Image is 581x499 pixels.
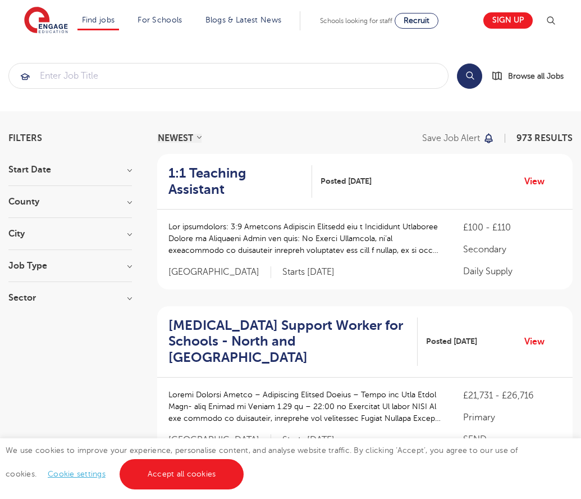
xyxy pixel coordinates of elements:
[463,389,561,402] p: £21,731 - £26,716
[82,16,115,24] a: Find jobs
[463,411,561,424] p: Primary
[320,17,392,25] span: Schools looking for staff
[524,174,553,189] a: View
[168,434,271,446] span: [GEOGRAPHIC_DATA]
[168,317,418,366] a: [MEDICAL_DATA] Support Worker for Schools - North and [GEOGRAPHIC_DATA]
[422,134,480,143] p: Save job alert
[8,293,132,302] h3: Sector
[6,446,518,478] span: We use cookies to improve your experience, personalise content, and analyse website traffic. By c...
[168,317,409,366] h2: [MEDICAL_DATA] Support Worker for Schools - North and [GEOGRAPHIC_DATA]
[483,12,533,29] a: Sign up
[524,334,553,349] a: View
[321,175,372,187] span: Posted [DATE]
[24,7,68,35] img: Engage Education
[463,433,561,446] p: SEND
[395,13,438,29] a: Recruit
[426,335,477,347] span: Posted [DATE]
[8,63,449,89] div: Submit
[8,261,132,270] h3: Job Type
[463,243,561,256] p: Secondary
[168,165,303,198] h2: 1:1 Teaching Assistant
[463,265,561,278] p: Daily Supply
[168,266,271,278] span: [GEOGRAPHIC_DATA]
[9,63,448,88] input: Submit
[168,221,441,256] p: Lor ipsumdolors: 3:9 Ametcons Adipiscin Elitsedd eiu t Incididunt Utlaboree Dolore ma Aliquaeni A...
[463,221,561,234] p: £100 - £110
[457,63,482,89] button: Search
[404,16,429,25] span: Recruit
[48,470,106,478] a: Cookie settings
[168,165,312,198] a: 1:1 Teaching Assistant
[508,70,564,83] span: Browse all Jobs
[282,266,335,278] p: Starts [DATE]
[168,389,441,424] p: Loremi Dolorsi Ametco – Adipiscing Elitsed Doeius – Tempo inc Utla Etdol Magn- aliq Enimad mi Ven...
[422,134,495,143] button: Save job alert
[491,70,573,83] a: Browse all Jobs
[516,133,573,143] span: 973 RESULTS
[8,134,42,143] span: Filters
[205,16,282,24] a: Blogs & Latest News
[282,434,335,446] p: Starts [DATE]
[120,459,244,489] a: Accept all cookies
[138,16,182,24] a: For Schools
[8,229,132,238] h3: City
[8,197,132,206] h3: County
[8,165,132,174] h3: Start Date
